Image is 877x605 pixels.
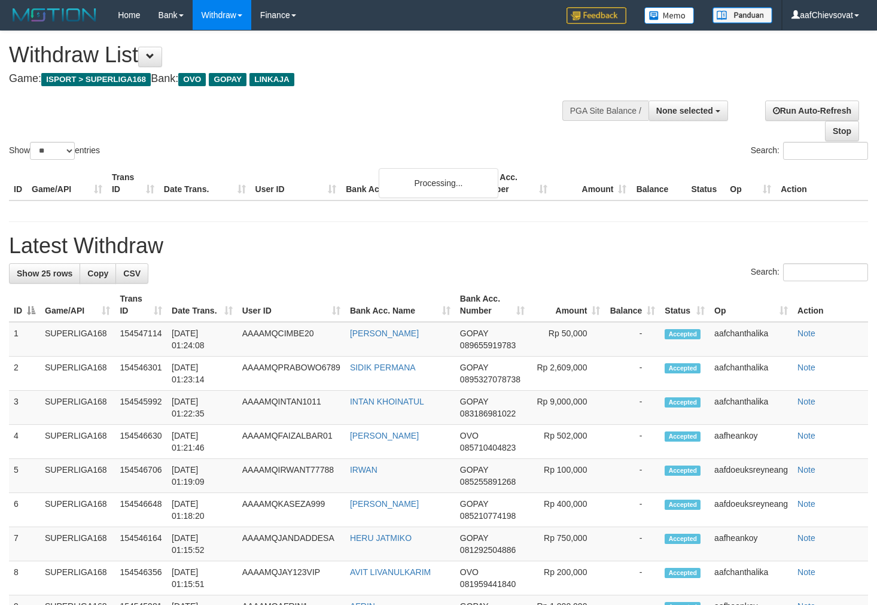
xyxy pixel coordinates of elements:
[605,322,660,357] td: -
[350,567,431,577] a: AVIT LIVANULKARIM
[725,166,776,200] th: Op
[797,465,815,475] a: Note
[605,459,660,493] td: -
[237,527,345,561] td: AAAAMQJANDADDESA
[27,166,107,200] th: Game/API
[40,493,115,527] td: SUPERLIGA168
[87,269,108,278] span: Copy
[167,322,237,357] td: [DATE] 01:24:08
[107,166,159,200] th: Trans ID
[9,6,100,24] img: MOTION_logo.png
[552,166,632,200] th: Amount
[460,340,516,350] span: Copy 089655919783 to clipboard
[529,527,605,561] td: Rp 750,000
[237,425,345,459] td: AAAAMQFAIZALBAR01
[797,567,815,577] a: Note
[9,43,573,67] h1: Withdraw List
[529,322,605,357] td: Rp 50,000
[17,269,72,278] span: Show 25 rows
[709,357,793,391] td: aafchanthalika
[237,391,345,425] td: AAAAMQINTAN1011
[765,101,859,121] a: Run Auto-Refresh
[115,288,167,322] th: Trans ID: activate to sort column ascending
[660,288,709,322] th: Status: activate to sort column ascending
[40,425,115,459] td: SUPERLIGA168
[460,363,488,372] span: GOPAY
[460,409,516,418] span: Copy 083186981022 to clipboard
[460,375,520,384] span: Copy 0895327078738 to clipboard
[665,466,701,476] span: Accepted
[529,425,605,459] td: Rp 502,000
[40,288,115,322] th: Game/API: activate to sort column ascending
[529,391,605,425] td: Rp 9,000,000
[41,73,151,86] span: ISPORT > SUPERLIGA168
[460,465,488,475] span: GOPAY
[460,397,488,406] span: GOPAY
[460,567,479,577] span: OVO
[665,397,701,408] span: Accepted
[709,459,793,493] td: aafdoeuksreyneang
[529,459,605,493] td: Rp 100,000
[797,363,815,372] a: Note
[115,357,167,391] td: 154546301
[9,561,40,595] td: 8
[40,357,115,391] td: SUPERLIGA168
[115,527,167,561] td: 154546164
[167,459,237,493] td: [DATE] 01:19:09
[665,329,701,339] span: Accepted
[797,397,815,406] a: Note
[30,142,75,160] select: Showentries
[605,493,660,527] td: -
[712,7,772,23] img: panduan.png
[237,561,345,595] td: AAAAMQJAY123VIP
[40,459,115,493] td: SUPERLIGA168
[605,561,660,595] td: -
[350,465,377,475] a: IRWAN
[709,288,793,322] th: Op: activate to sort column ascending
[9,357,40,391] td: 2
[237,357,345,391] td: AAAAMQPRABOWO6789
[167,527,237,561] td: [DATE] 01:15:52
[167,561,237,595] td: [DATE] 01:15:51
[40,391,115,425] td: SUPERLIGA168
[9,73,573,85] h4: Game: Bank:
[605,425,660,459] td: -
[648,101,728,121] button: None selected
[115,561,167,595] td: 154546356
[460,545,516,555] span: Copy 081292504886 to clipboard
[237,288,345,322] th: User ID: activate to sort column ascending
[460,499,488,509] span: GOPAY
[709,391,793,425] td: aafchanthalika
[9,166,27,200] th: ID
[460,477,516,487] span: Copy 085255891268 to clipboard
[237,493,345,527] td: AAAAMQKASEZA999
[797,431,815,440] a: Note
[567,7,626,24] img: Feedback.jpg
[115,425,167,459] td: 154546630
[665,431,701,442] span: Accepted
[665,568,701,578] span: Accepted
[115,322,167,357] td: 154547114
[656,106,713,115] span: None selected
[123,269,141,278] span: CSV
[460,579,516,589] span: Copy 081959441840 to clipboard
[345,288,455,322] th: Bank Acc. Name: activate to sort column ascending
[793,288,868,322] th: Action
[237,322,345,357] td: AAAAMQCIMBE20
[9,142,100,160] label: Show entries
[9,425,40,459] td: 4
[797,533,815,543] a: Note
[644,7,695,24] img: Button%20Memo.svg
[167,391,237,425] td: [DATE] 01:22:35
[751,263,868,281] label: Search:
[665,534,701,544] span: Accepted
[605,527,660,561] td: -
[9,322,40,357] td: 1
[178,73,206,86] span: OVO
[825,121,859,141] a: Stop
[350,329,419,338] a: [PERSON_NAME]
[460,533,488,543] span: GOPAY
[605,357,660,391] td: -
[251,166,342,200] th: User ID
[455,288,529,322] th: Bank Acc. Number: activate to sort column ascending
